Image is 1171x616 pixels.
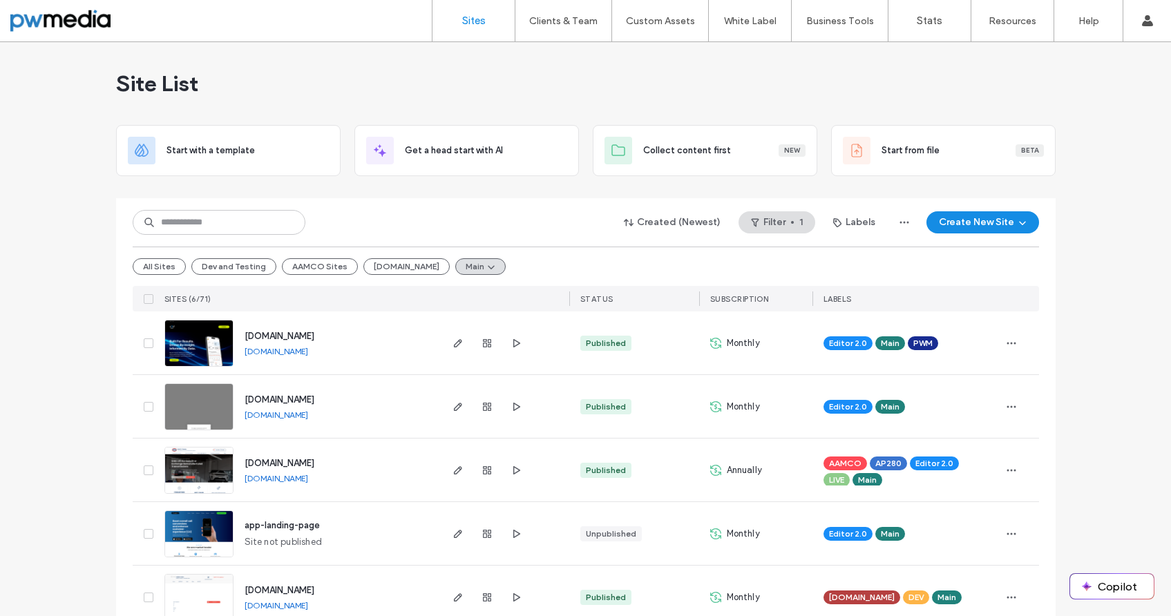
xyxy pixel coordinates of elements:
[116,70,198,97] span: Site List
[580,294,613,304] span: STATUS
[727,400,760,414] span: Monthly
[455,258,506,275] button: Main
[881,528,899,540] span: Main
[245,600,308,610] a: [DOMAIN_NAME]
[245,331,314,341] a: [DOMAIN_NAME]
[191,258,276,275] button: Dev and Testing
[586,528,636,540] div: Unpublished
[829,401,867,413] span: Editor 2.0
[626,15,695,27] label: Custom Assets
[529,15,598,27] label: Clients & Team
[586,337,626,349] div: Published
[926,211,1039,233] button: Create New Site
[612,211,733,233] button: Created (Newest)
[806,15,874,27] label: Business Tools
[829,528,867,540] span: Editor 2.0
[586,591,626,604] div: Published
[643,144,731,157] span: Collect content first
[405,144,503,157] span: Get a head start with AI
[245,346,308,356] a: [DOMAIN_NAME]
[875,457,902,470] span: AP280
[724,15,777,27] label: White Label
[245,585,314,595] a: [DOMAIN_NAME]
[586,464,626,477] div: Published
[245,458,314,468] a: [DOMAIN_NAME]
[1070,574,1154,599] button: Copilot
[586,401,626,413] div: Published
[245,410,308,420] a: [DOMAIN_NAME]
[989,15,1036,27] label: Resources
[727,463,763,477] span: Annually
[881,401,899,413] span: Main
[1016,144,1044,157] div: Beta
[829,457,861,470] span: AAMCO
[245,394,314,405] a: [DOMAIN_NAME]
[354,125,579,176] div: Get a head start with AI
[937,591,956,604] span: Main
[710,294,769,304] span: SUBSCRIPTION
[829,337,867,349] span: Editor 2.0
[164,294,211,304] span: SITES (6/71)
[821,211,888,233] button: Labels
[831,125,1056,176] div: Start from fileBeta
[915,457,953,470] span: Editor 2.0
[917,15,942,27] label: Stats
[727,527,760,541] span: Monthly
[829,591,895,604] span: [DOMAIN_NAME]
[829,474,844,486] span: LIVE
[282,258,358,275] button: AAMCO Sites
[779,144,806,157] div: New
[166,144,255,157] span: Start with a template
[245,520,320,530] a: app-landing-page
[882,144,940,157] span: Start from file
[133,258,186,275] button: All Sites
[739,211,815,233] button: Filter1
[913,337,933,349] span: PWM
[858,474,877,486] span: Main
[881,337,899,349] span: Main
[727,590,760,604] span: Monthly
[462,15,486,27] label: Sites
[116,125,341,176] div: Start with a template
[245,535,323,549] span: Site not published
[823,294,852,304] span: LABELS
[727,336,760,350] span: Monthly
[908,591,924,604] span: DEV
[593,125,817,176] div: Collect content firstNew
[363,258,450,275] button: [DOMAIN_NAME]
[1078,15,1099,27] label: Help
[245,473,308,483] a: [DOMAIN_NAME]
